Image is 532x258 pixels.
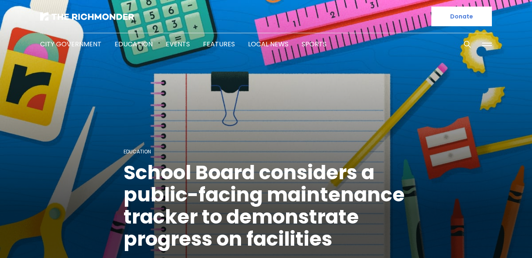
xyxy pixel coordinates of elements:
[124,148,151,155] a: Education
[115,39,153,49] a: Education
[203,39,235,49] a: Features
[166,39,190,49] a: Events
[248,39,289,49] a: Local News
[40,12,134,21] img: The Richmonder
[124,162,408,250] h1: School Board considers a public-facing maintenance tracker to demonstrate progress on facilities
[327,218,532,258] iframe: portal-trigger
[461,38,473,50] button: Search this site
[302,39,327,49] a: Sports
[40,39,101,49] a: City Government
[431,7,492,26] a: Donate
